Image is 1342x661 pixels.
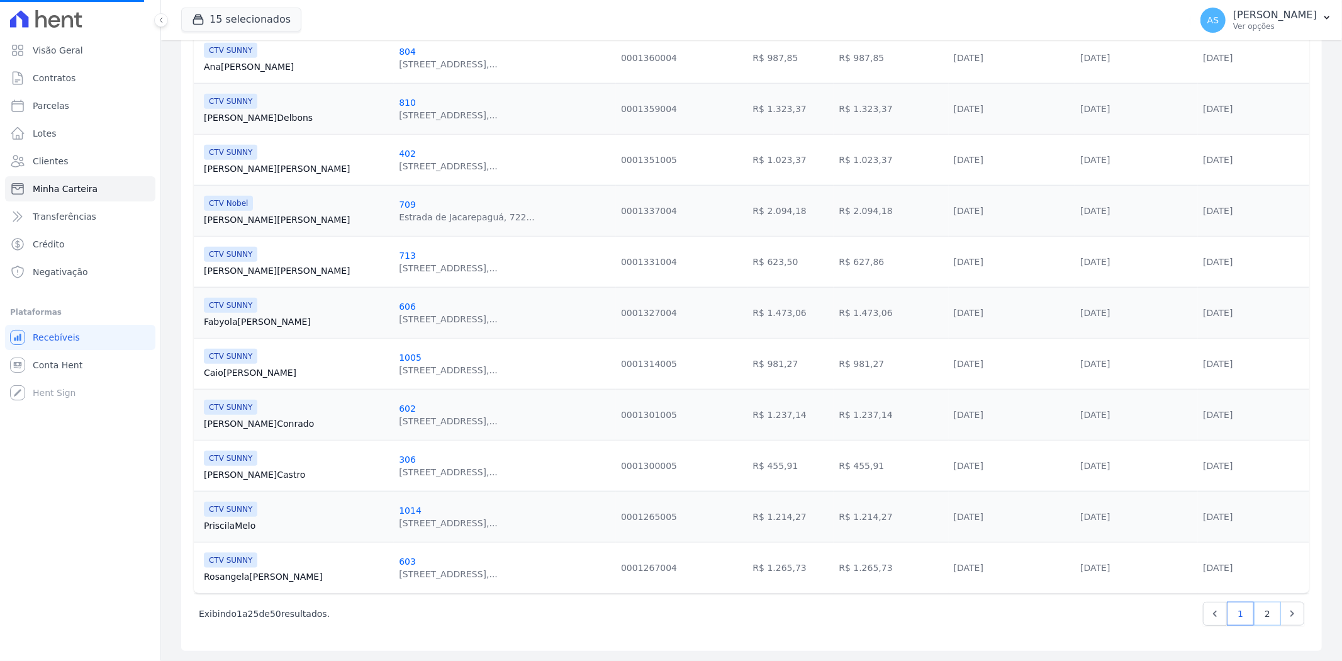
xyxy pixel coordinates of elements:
div: [STREET_ADDRESS],... [399,415,498,427]
a: Contratos [5,65,155,91]
a: [DATE] [1203,308,1233,318]
a: Crédito [5,232,155,257]
a: [DATE] [1203,512,1233,522]
span: CTV Nobel [204,196,253,211]
a: [DATE] [1080,359,1110,369]
div: [STREET_ADDRESS],... [399,364,498,376]
td: R$ 1.214,27 [747,491,834,542]
a: 602 [399,404,416,414]
a: 1005 [399,353,422,363]
div: [STREET_ADDRESS],... [399,262,498,274]
td: R$ 2.094,18 [747,185,834,236]
a: [PERSON_NAME][PERSON_NAME] [204,213,389,226]
button: AS [PERSON_NAME] Ver opções [1190,3,1342,38]
a: 1 [1227,602,1254,626]
a: [DATE] [1080,308,1110,318]
a: Next [1280,602,1304,626]
td: R$ 623,50 [747,236,834,287]
a: [DATE] [1203,53,1233,63]
a: [PERSON_NAME][PERSON_NAME] [204,264,389,277]
div: [STREET_ADDRESS],... [399,517,498,529]
a: 0001327004 [621,308,677,318]
a: Fabyola[PERSON_NAME] [204,315,389,328]
a: [DATE] [954,104,983,114]
a: Caio[PERSON_NAME] [204,366,389,379]
span: Minha Carteira [33,183,98,195]
a: [DATE] [1080,461,1110,471]
a: [DATE] [954,53,983,63]
a: [DATE] [1203,155,1233,165]
span: CTV SUNNY [204,94,257,109]
div: Estrada de Jacarepaguá, 722... [399,211,535,223]
button: 15 selecionados [181,8,301,31]
a: 606 [399,302,416,312]
a: PriscilaMelo [204,519,389,532]
p: Ver opções [1233,21,1317,31]
a: [DATE] [1080,104,1110,114]
a: [DATE] [1203,563,1233,573]
a: [DATE] [954,563,983,573]
span: CTV SUNNY [204,145,257,160]
span: Negativação [33,266,88,278]
td: R$ 1.473,06 [747,287,834,338]
span: CTV SUNNY [204,451,257,466]
a: [DATE] [954,155,983,165]
span: Contratos [33,72,75,84]
a: Recebíveis [5,325,155,350]
a: [DATE] [1080,206,1110,216]
td: R$ 981,27 [747,338,834,389]
span: AS [1207,16,1219,25]
td: R$ 981,27 [834,338,948,389]
a: [DATE] [1080,257,1110,267]
div: [STREET_ADDRESS],... [399,109,498,121]
td: R$ 1.473,06 [834,287,948,338]
a: [PERSON_NAME][PERSON_NAME] [204,162,389,175]
a: Rosangela[PERSON_NAME] [204,570,389,583]
div: Plataformas [10,305,150,320]
a: [DATE] [954,461,983,471]
td: R$ 1.237,14 [747,389,834,440]
span: CTV SUNNY [204,553,257,568]
a: [DATE] [954,410,983,420]
a: [DATE] [1080,53,1110,63]
a: 0001360004 [621,53,677,63]
td: R$ 987,85 [747,32,834,83]
a: [DATE] [1203,104,1233,114]
a: 713 [399,251,416,261]
td: R$ 1.323,37 [747,83,834,134]
div: [STREET_ADDRESS],... [399,313,498,325]
span: Conta Hent [33,359,82,371]
td: R$ 627,86 [834,236,948,287]
span: Crédito [33,238,65,251]
span: Visão Geral [33,44,83,57]
a: [DATE] [954,257,983,267]
a: Visão Geral [5,38,155,63]
span: CTV SUNNY [204,349,257,364]
td: R$ 2.094,18 [834,185,948,236]
span: CTV SUNNY [204,502,257,517]
td: R$ 1.214,27 [834,491,948,542]
td: R$ 1.265,73 [834,542,948,593]
span: CTV SUNNY [204,400,257,415]
a: Lotes [5,121,155,146]
td: R$ 1.237,14 [834,389,948,440]
span: CTV SUNNY [204,247,257,262]
p: [PERSON_NAME] [1233,9,1317,21]
a: [DATE] [1080,512,1110,522]
a: 0001300005 [621,461,677,471]
a: 810 [399,98,416,108]
a: Minha Carteira [5,176,155,201]
a: 603 [399,556,416,567]
a: [DATE] [954,512,983,522]
td: R$ 987,85 [834,32,948,83]
a: Conta Hent [5,353,155,378]
span: Transferências [33,210,96,223]
a: 402 [399,149,416,159]
div: [STREET_ADDRESS],... [399,160,498,172]
a: 0001265005 [621,512,677,522]
span: CTV SUNNY [204,43,257,58]
td: R$ 1.023,37 [747,134,834,185]
a: 0001267004 [621,563,677,573]
a: 0001331004 [621,257,677,267]
span: Parcelas [33,99,69,112]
